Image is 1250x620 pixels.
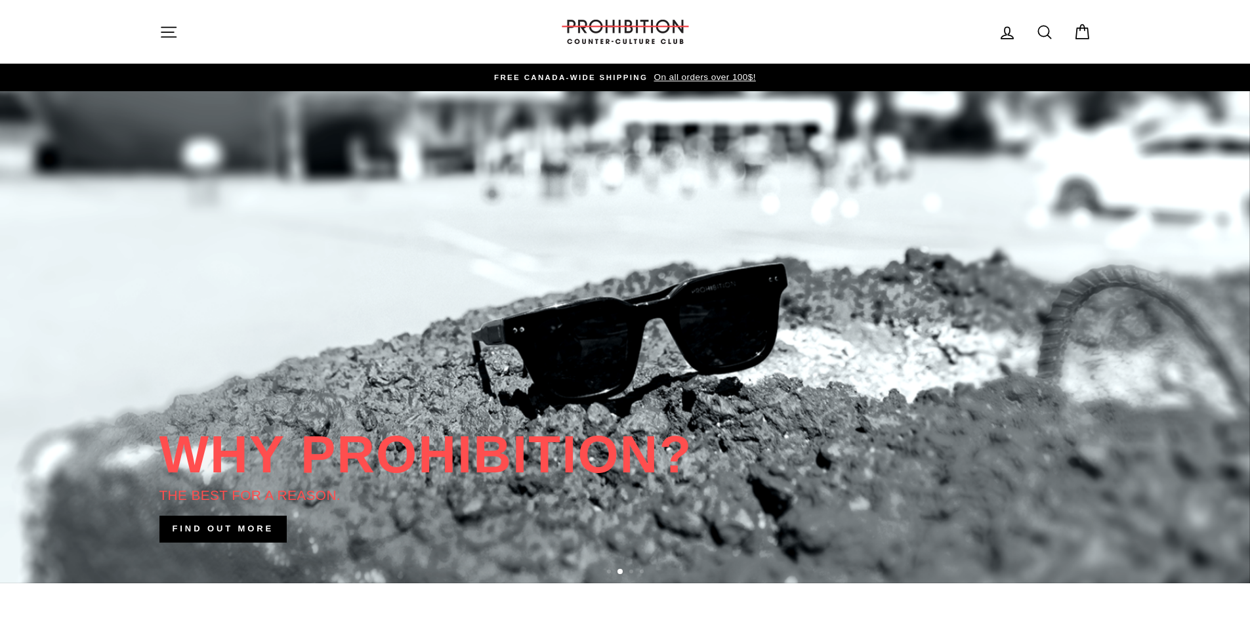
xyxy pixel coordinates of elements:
[607,569,614,576] button: 1
[650,72,755,82] span: On all orders over 100$!
[163,70,1088,85] a: FREE CANADA-WIDE SHIPPING On all orders over 100$!
[629,569,636,576] button: 3
[640,569,646,576] button: 4
[494,73,648,81] span: FREE CANADA-WIDE SHIPPING
[560,20,691,44] img: PROHIBITION COUNTER-CULTURE CLUB
[617,569,624,575] button: 2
